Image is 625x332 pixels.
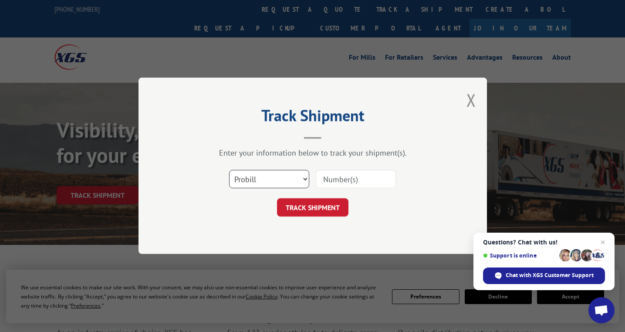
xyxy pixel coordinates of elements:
[277,199,348,217] button: TRACK SHIPMENT
[506,271,594,279] span: Chat with XGS Customer Support
[588,297,615,323] div: Open chat
[466,88,476,112] button: Close modal
[483,252,556,259] span: Support is online
[598,237,608,247] span: Close chat
[182,148,443,158] div: Enter your information below to track your shipment(s).
[182,109,443,126] h2: Track Shipment
[483,268,605,284] div: Chat with XGS Customer Support
[483,239,605,246] span: Questions? Chat with us!
[316,170,396,189] input: Number(s)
